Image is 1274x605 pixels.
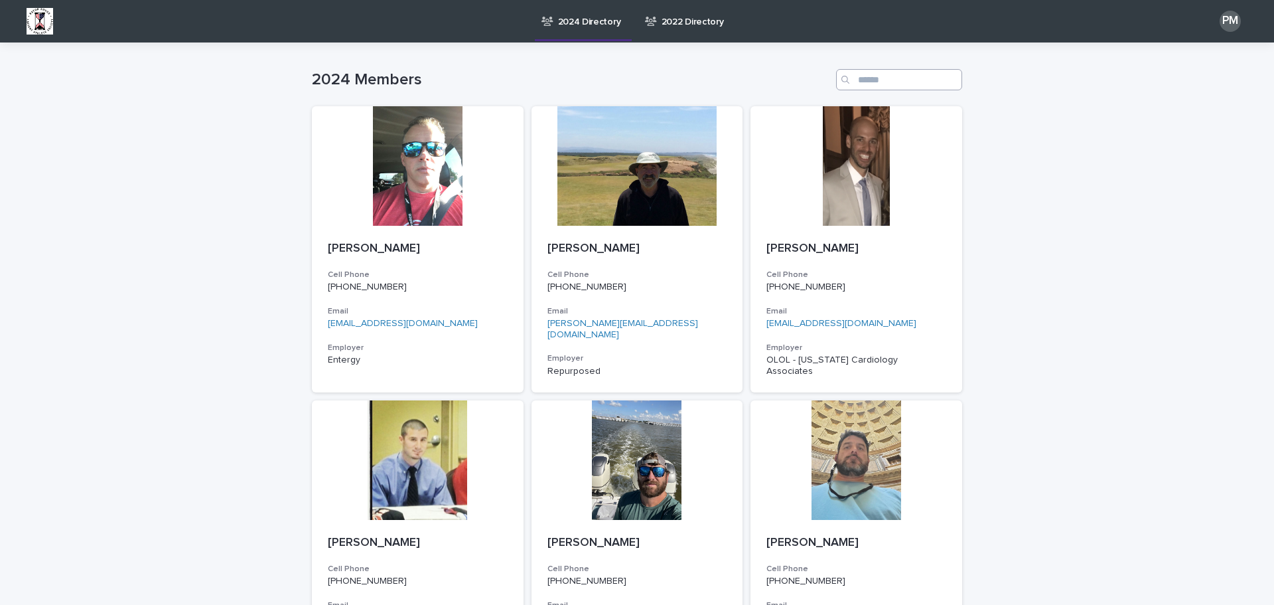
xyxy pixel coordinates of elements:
[547,306,727,317] h3: Email
[766,576,845,586] a: [PHONE_NUMBER]
[312,70,831,90] h1: 2024 Members
[328,355,508,366] p: Entergy
[328,343,508,353] h3: Employer
[547,366,727,377] p: Repurposed
[1220,11,1241,32] div: PM
[547,242,727,256] p: [PERSON_NAME]
[328,242,508,256] p: [PERSON_NAME]
[547,564,727,574] h3: Cell Phone
[328,306,508,317] h3: Email
[766,270,946,280] h3: Cell Phone
[328,536,508,551] p: [PERSON_NAME]
[328,576,407,586] a: [PHONE_NUMBER]
[766,282,845,292] a: [PHONE_NUMBER]
[836,69,962,90] input: Search
[547,319,698,339] a: [PERSON_NAME][EMAIL_ADDRESS][DOMAIN_NAME]
[547,536,727,551] p: [PERSON_NAME]
[328,319,478,328] a: [EMAIL_ADDRESS][DOMAIN_NAME]
[547,270,727,280] h3: Cell Phone
[328,270,508,280] h3: Cell Phone
[328,282,407,292] a: [PHONE_NUMBER]
[27,8,53,35] img: BsxibNoaTPe9uU9VL587
[766,536,946,551] p: [PERSON_NAME]
[547,353,727,364] h3: Employer
[750,106,962,392] a: [PERSON_NAME]Cell Phone[PHONE_NUMBER]Email[EMAIL_ADDRESS][DOMAIN_NAME]EmployerOLOL - [US_STATE] C...
[547,282,626,292] a: [PHONE_NUMBER]
[312,106,524,392] a: [PERSON_NAME]Cell Phone[PHONE_NUMBER]Email[EMAIL_ADDRESS][DOMAIN_NAME]EmployerEntergy
[766,242,946,256] p: [PERSON_NAME]
[531,106,743,392] a: [PERSON_NAME]Cell Phone[PHONE_NUMBER]Email[PERSON_NAME][EMAIL_ADDRESS][DOMAIN_NAME]EmployerRepurp...
[766,343,946,353] h3: Employer
[766,564,946,574] h3: Cell Phone
[547,576,626,586] a: [PHONE_NUMBER]
[328,564,508,574] h3: Cell Phone
[766,306,946,317] h3: Email
[766,319,916,328] a: [EMAIL_ADDRESS][DOMAIN_NAME]
[766,355,946,377] p: OLOL - [US_STATE] Cardiology Associates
